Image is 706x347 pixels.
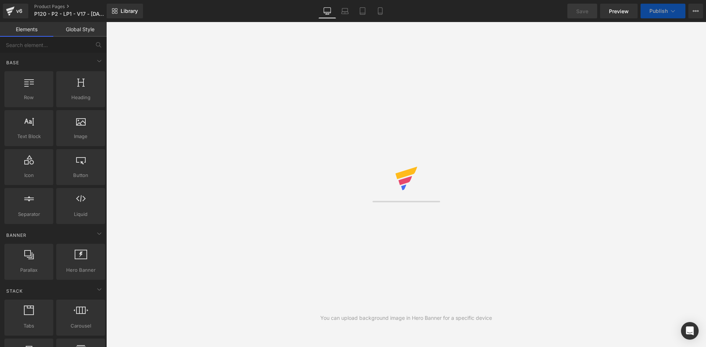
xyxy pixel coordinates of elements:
span: Row [7,94,51,101]
a: Desktop [318,4,336,18]
a: Tablet [354,4,371,18]
div: v6 [15,6,24,16]
a: Laptop [336,4,354,18]
button: More [688,4,703,18]
div: You can upload background image in Hero Banner for a specific device [320,314,492,322]
a: Global Style [53,22,107,37]
span: Tabs [7,322,51,330]
span: Stack [6,288,24,294]
span: Button [58,171,103,179]
a: Preview [600,4,638,18]
span: Liquid [58,210,103,218]
button: Publish [641,4,685,18]
span: Base [6,59,20,66]
span: Heading [58,94,103,101]
span: Banner [6,232,27,239]
a: v6 [3,4,28,18]
span: Save [576,7,588,15]
span: Separator [7,210,51,218]
span: Library [121,8,138,14]
span: Preview [609,7,629,15]
span: Publish [649,8,668,14]
span: P120 - P2 - LP1 - V17 - [DATE] [34,11,104,17]
a: Mobile [371,4,389,18]
span: Text Block [7,133,51,140]
span: Carousel [58,322,103,330]
div: Open Intercom Messenger [681,322,699,340]
span: Image [58,133,103,140]
span: Parallax [7,266,51,274]
span: Icon [7,171,51,179]
a: Product Pages [34,4,118,10]
a: New Library [107,4,143,18]
span: Hero Banner [58,266,103,274]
